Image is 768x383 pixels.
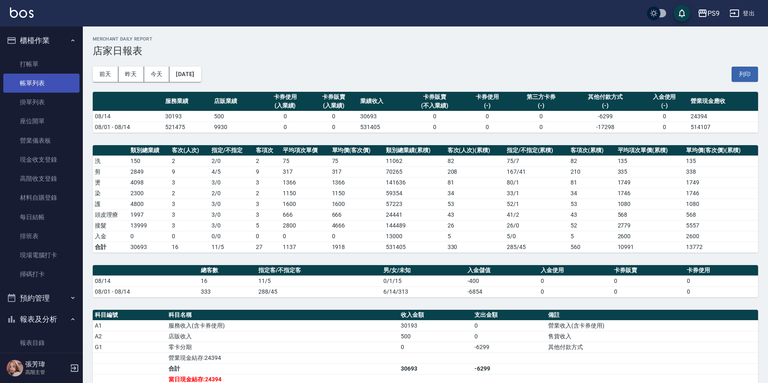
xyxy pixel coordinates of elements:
td: -6854 [465,286,539,297]
a: 消費分析儀表板 [3,352,79,371]
td: 2 [254,156,281,166]
th: 客項次 [254,145,281,156]
td: 24394 [689,111,758,122]
td: 10991 [616,242,684,252]
td: 頭皮理療 [93,209,128,220]
th: 卡券使用 [685,265,758,276]
button: PS9 [694,5,723,22]
td: 3 / 0 [209,199,254,209]
td: 500 [212,111,261,122]
td: G1 [93,342,166,352]
div: (-) [465,101,510,110]
td: 0 [539,286,612,297]
td: 4800 [128,199,170,209]
td: 531405 [358,122,407,132]
td: 666 [281,209,330,220]
td: 52 [568,220,615,231]
td: 70265 [384,166,445,177]
td: 08/14 [93,111,163,122]
td: 141636 [384,177,445,188]
th: 單均價(客次價)(累積) [684,145,758,156]
div: 第三方卡券 [514,93,569,101]
td: 81 [445,177,505,188]
a: 現場電腦打卡 [3,246,79,265]
th: 卡券販賣 [612,265,685,276]
td: -6299 [472,342,546,352]
th: 類別總業績(累積) [384,145,445,156]
td: 零卡分期 [166,342,399,352]
td: 洗 [93,156,128,166]
div: (-) [514,101,569,110]
td: 0 [170,231,209,242]
td: 333 [199,286,256,297]
td: 營業現金結存:24394 [166,352,399,363]
td: 317 [281,166,330,177]
td: 0 / 0 [209,231,254,242]
td: 317 [330,166,384,177]
td: 0 [463,122,512,132]
td: 2600 [684,231,758,242]
td: 3 [170,199,209,209]
div: (-) [573,101,638,110]
td: 0 [512,122,571,132]
td: 666 [330,209,384,220]
td: 0 [281,231,330,242]
td: 144489 [384,220,445,231]
td: 08/01 - 08/14 [93,286,199,297]
td: 0 [539,275,612,286]
td: 43 [568,209,615,220]
td: 13772 [684,242,758,252]
td: 1997 [128,209,170,220]
td: 1746 [616,188,684,199]
td: 1746 [684,188,758,199]
td: 11/5 [209,242,254,252]
td: 0 [640,122,689,132]
td: 568 [684,209,758,220]
td: 30693 [128,242,170,252]
td: 0 [685,286,758,297]
td: 其他付款方式 [546,342,758,352]
button: [DATE] [169,67,201,82]
th: 入金使用 [539,265,612,276]
td: 2 / 0 [209,188,254,199]
td: 13000 [384,231,445,242]
td: 0/1/15 [381,275,465,286]
img: Logo [10,7,34,18]
td: 0 [261,122,310,132]
td: 80 / 1 [505,177,569,188]
div: 卡券使用 [263,93,308,101]
td: 167 / 41 [505,166,569,177]
td: 2 / 0 [209,156,254,166]
td: 3 [170,177,209,188]
td: 5 / 0 [505,231,569,242]
th: 備註 [546,310,758,321]
td: 2 [254,188,281,199]
td: 接髮 [93,220,128,231]
h3: 店家日報表 [93,45,758,57]
td: 2 [170,156,209,166]
button: 昨天 [118,67,144,82]
td: 08/14 [93,275,199,286]
a: 現金收支登錄 [3,150,79,169]
td: 53 [445,199,505,209]
td: 3 [170,220,209,231]
td: 服務收入(含卡券使用) [166,320,399,331]
td: 1150 [281,188,330,199]
td: 染 [93,188,128,199]
div: 入金使用 [642,93,687,101]
td: 6/14/313 [381,286,465,297]
td: 75 / 7 [505,156,569,166]
td: 1150 [330,188,384,199]
td: 1749 [616,177,684,188]
td: 0 [399,342,472,352]
button: 櫃檯作業 [3,30,79,51]
th: 科目編號 [93,310,166,321]
td: 入金 [93,231,128,242]
td: 3 [254,209,281,220]
td: 合計 [166,363,399,374]
td: 9930 [212,122,261,132]
td: 08/01 - 08/14 [93,122,163,132]
td: -400 [465,275,539,286]
td: 5 [445,231,505,242]
div: (入業績) [263,101,308,110]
